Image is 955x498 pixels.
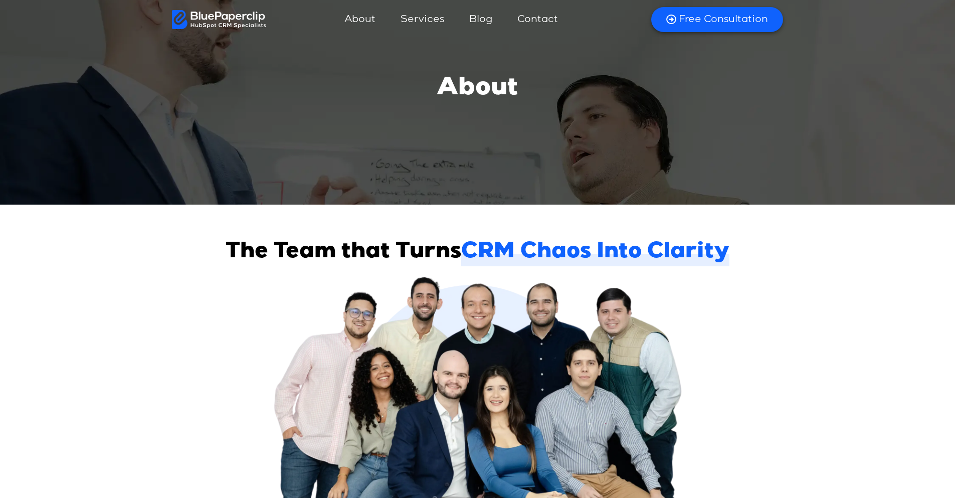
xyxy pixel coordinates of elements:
[651,7,783,32] a: Free Consultation
[391,8,454,32] a: Services
[266,8,639,32] nav: Menu
[459,8,502,32] a: Blog
[172,10,267,29] img: BluePaperClip Logo White
[334,8,386,32] a: About
[437,74,518,104] h1: About
[679,13,768,26] span: Free Consultation
[507,8,568,32] a: Contact
[226,240,729,266] h2: The Team that Turns
[461,240,729,266] span: CRM Chaos Into Clarity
